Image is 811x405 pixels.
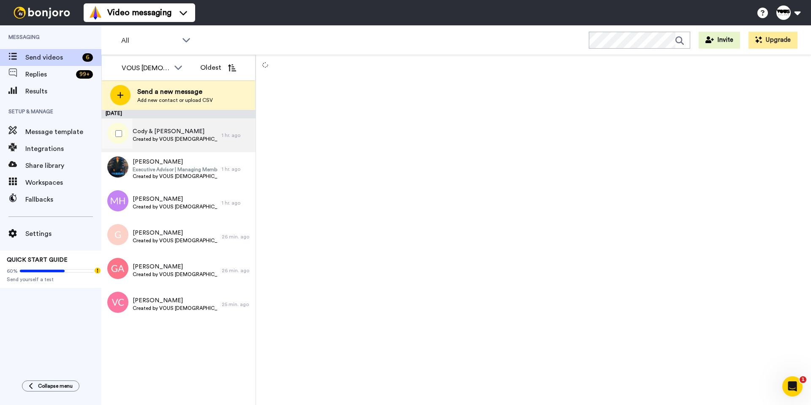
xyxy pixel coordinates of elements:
[222,233,251,240] div: 26 min. ago
[699,32,740,49] button: Invite
[137,97,213,104] span: Add new contact or upload CSV
[107,224,128,245] img: g.png
[133,305,218,312] span: Created by VOUS [DEMOGRAPHIC_DATA]
[194,59,242,76] button: Oldest
[800,376,806,383] span: 1
[38,383,73,389] span: Collapse menu
[25,194,101,205] span: Fallbacks
[25,86,101,96] span: Results
[101,110,256,118] div: [DATE]
[222,267,251,274] div: 26 min. ago
[222,166,251,172] div: 1 hr. ago
[107,258,128,279] img: ga.png
[7,268,18,274] span: 60%
[133,237,218,244] span: Created by VOUS [DEMOGRAPHIC_DATA]
[133,173,218,180] span: Created by VOUS [DEMOGRAPHIC_DATA]
[82,53,93,62] div: 6
[10,7,73,19] img: bj-logo-header-white.svg
[782,376,803,397] iframe: Intercom live chat
[133,203,218,210] span: Created by VOUS [DEMOGRAPHIC_DATA]
[25,127,101,137] span: Message template
[25,52,79,63] span: Send videos
[133,166,218,173] span: Executive Advisor | Managing Member
[89,6,102,19] img: vm-color.svg
[25,161,101,171] span: Share library
[25,69,73,79] span: Replies
[222,132,251,139] div: 1 hr. ago
[25,229,101,239] span: Settings
[133,195,218,203] span: [PERSON_NAME]
[22,380,79,391] button: Collapse menu
[107,292,128,313] img: vc.png
[107,7,171,19] span: Video messaging
[7,276,95,283] span: Send yourself a test
[137,87,213,97] span: Send a new message
[133,263,218,271] span: [PERSON_NAME]
[122,63,170,73] div: VOUS [DEMOGRAPHIC_DATA]
[222,301,251,308] div: 25 min. ago
[107,190,128,211] img: mh.png
[133,229,218,237] span: [PERSON_NAME]
[25,144,101,154] span: Integrations
[748,32,797,49] button: Upgrade
[222,200,251,206] div: 1 hr. ago
[76,70,93,79] div: 99 +
[133,127,218,136] span: Cody & [PERSON_NAME]
[7,257,68,263] span: QUICK START GUIDE
[94,267,101,274] div: Tooltip anchor
[25,178,101,188] span: Workspaces
[133,296,218,305] span: [PERSON_NAME]
[133,136,218,142] span: Created by VOUS [DEMOGRAPHIC_DATA]
[121,36,178,46] span: All
[133,158,218,166] span: [PERSON_NAME]
[107,156,128,178] img: 863ac1e6-c061-4cc4-96dd-93f85bb33f40.jpg
[133,271,218,278] span: Created by VOUS [DEMOGRAPHIC_DATA]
